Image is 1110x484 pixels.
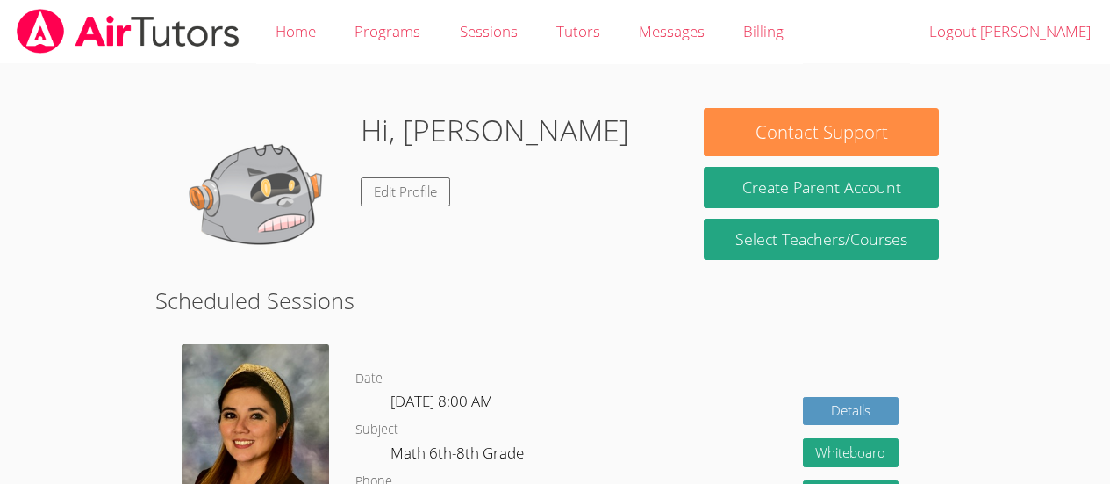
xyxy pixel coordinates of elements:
dt: Subject [355,419,398,441]
span: [DATE] 8:00 AM [390,391,493,411]
dd: Math 6th-8th Grade [390,441,527,471]
a: Select Teachers/Courses [704,219,938,260]
a: Details [803,397,899,426]
button: Create Parent Account [704,167,938,208]
img: default.png [171,108,347,284]
h1: Hi, [PERSON_NAME] [361,108,629,153]
span: Messages [639,21,705,41]
a: Edit Profile [361,177,450,206]
h2: Scheduled Sessions [155,284,955,317]
button: Whiteboard [803,438,899,467]
img: airtutors_banner-c4298cdbf04f3fff15de1276eac7730deb9818008684d7c2e4769d2f7ddbe033.png [15,9,241,54]
button: Contact Support [704,108,938,156]
dt: Date [355,368,383,390]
